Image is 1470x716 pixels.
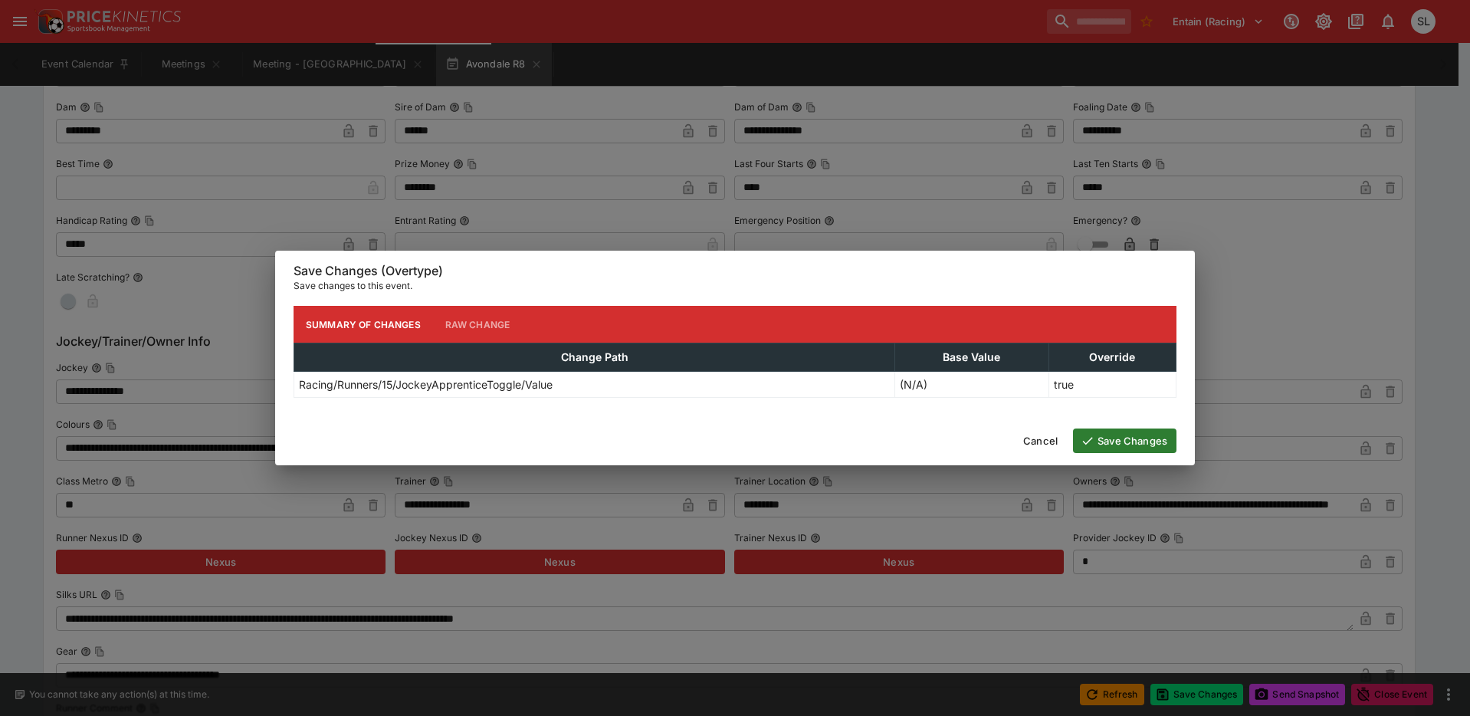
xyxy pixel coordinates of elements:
button: Cancel [1014,429,1067,453]
h6: Save Changes (Overtype) [294,263,1176,279]
button: Save Changes [1073,429,1176,453]
td: true [1048,372,1176,398]
th: Change Path [294,343,895,372]
p: Racing/Runners/15/JockeyApprenticeToggle/Value [299,376,553,392]
td: (N/A) [895,372,1049,398]
th: Base Value [895,343,1049,372]
button: Raw Change [433,306,523,343]
th: Override [1048,343,1176,372]
p: Save changes to this event. [294,278,1176,294]
button: Summary of Changes [294,306,433,343]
